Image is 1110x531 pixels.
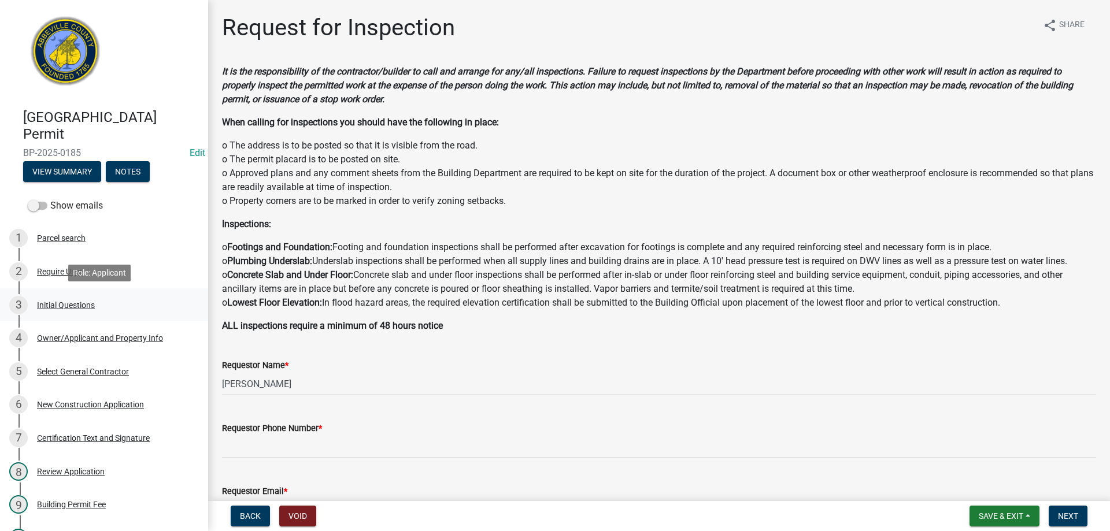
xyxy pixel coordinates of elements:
label: Requestor Phone Number [222,425,322,433]
label: Requestor Email [222,488,287,496]
button: View Summary [23,161,101,182]
div: 6 [9,395,28,414]
div: Require User [37,268,82,276]
strong: Plumbing Underslab: [227,255,312,266]
strong: ALL inspections require a minimum of 48 hours notice [222,320,443,331]
h4: [GEOGRAPHIC_DATA] Permit [23,109,199,143]
div: Building Permit Fee [37,500,106,508]
div: New Construction Application [37,400,144,409]
p: o The address is to be posted so that it is visible from the road. o The permit placard is to be ... [222,139,1096,208]
div: 5 [9,362,28,381]
button: Notes [106,161,150,182]
div: 9 [9,495,28,514]
span: BP-2025-0185 [23,147,185,158]
div: 1 [9,229,28,247]
button: shareShare [1034,14,1094,36]
img: Abbeville County, South Carolina [23,12,108,97]
div: Review Application [37,467,105,476]
strong: It is the responsibility of the contractor/builder to call and arrange for any/all inspections. F... [222,66,1073,105]
span: Share [1059,18,1085,32]
div: 7 [9,429,28,447]
a: Edit [190,147,205,158]
strong: When calling for inspections you should have the following in place: [222,117,499,128]
button: Back [231,506,270,526]
strong: Footings and Foundation: [227,242,332,252]
div: Parcel search [37,234,86,242]
strong: Lowest Floor Elevation: [227,297,322,308]
span: Next [1058,511,1078,521]
button: Next [1049,506,1087,526]
wm-modal-confirm: Edit Application Number [190,147,205,158]
div: 3 [9,296,28,314]
label: Show emails [28,199,103,213]
div: Role: Applicant [68,265,131,281]
span: Save & Exit [979,511,1023,521]
i: share [1043,18,1057,32]
h1: Request for Inspection [222,14,455,42]
label: Requestor Name [222,362,288,370]
wm-modal-confirm: Summary [23,168,101,177]
wm-modal-confirm: Notes [106,168,150,177]
strong: Concrete Slab and Under Floor: [227,269,353,280]
div: Owner/Applicant and Property Info [37,334,163,342]
div: Initial Questions [37,301,95,309]
div: 8 [9,462,28,481]
div: 2 [9,262,28,281]
button: Void [279,506,316,526]
span: Back [240,511,261,521]
p: o Footing and foundation inspections shall be performed after excavation for footings is complete... [222,240,1096,310]
button: Save & Exit [970,506,1039,526]
div: Select General Contractor [37,367,129,376]
div: Certification Text and Signature [37,434,150,442]
strong: Inspections: [222,218,271,229]
div: 4 [9,329,28,347]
